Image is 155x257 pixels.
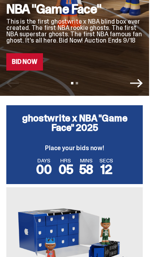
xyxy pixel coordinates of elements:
a: Bid Now [6,53,43,71]
span: DAYS [36,158,52,163]
button: View slide 2 [76,82,78,84]
span: MINS [79,158,93,163]
p: This is the first ghostwrite x NBA blind box ever created. The first NBA rookie ghosts. The first... [6,19,143,44]
h3: ghostwrite x NBA "Game Face" 2025 [9,114,140,132]
button: Next [130,77,143,89]
span: 00 [36,161,52,178]
h2: NBA "Game Face" [6,3,143,15]
span: SECS [99,158,113,163]
span: 58 [79,161,93,178]
span: 12 [101,161,112,178]
p: Place your bids now! [9,145,140,151]
span: 05 [58,161,73,178]
span: HRS [58,158,73,163]
button: View slide 1 [71,82,73,84]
